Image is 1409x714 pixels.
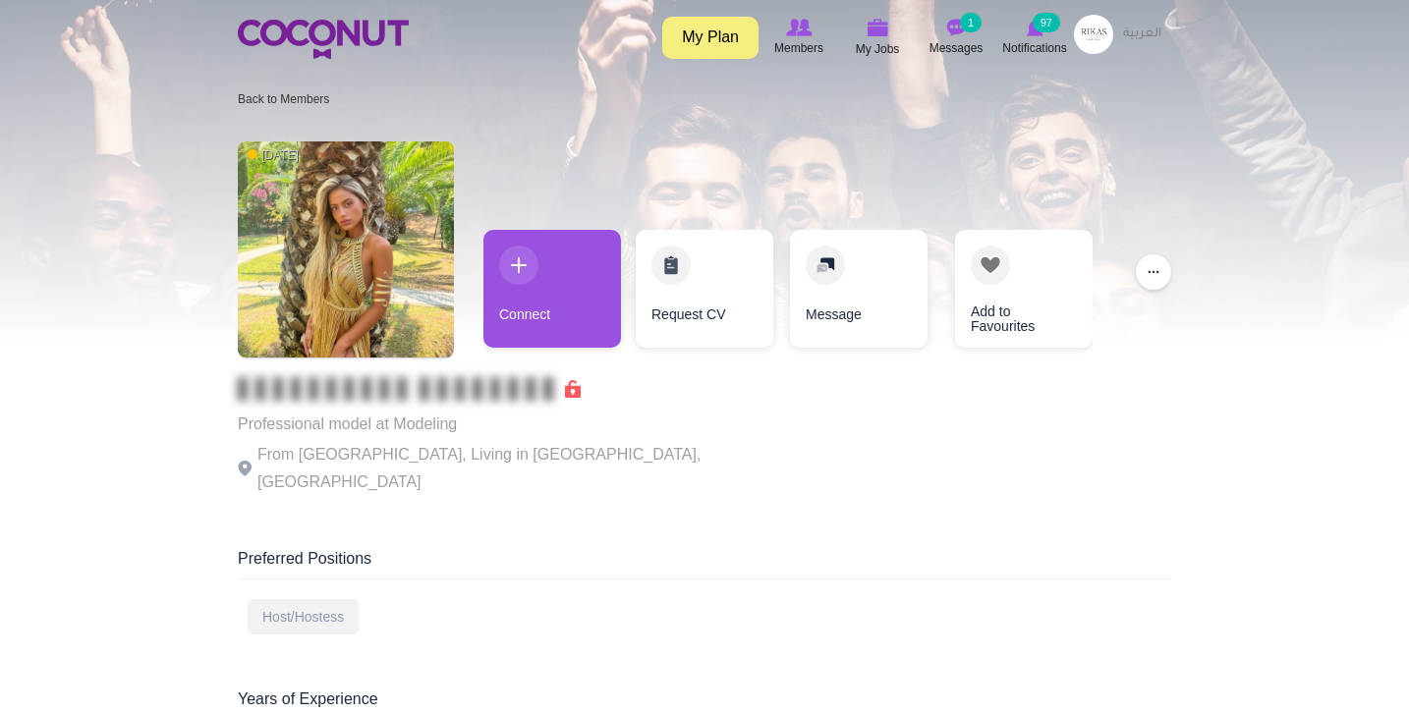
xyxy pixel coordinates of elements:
[946,19,966,36] img: Messages
[856,39,900,59] span: My Jobs
[238,411,778,438] p: Professional model at Modeling
[955,230,1093,348] a: Add to Favourites
[960,13,982,32] small: 1
[238,548,1171,579] div: Preferred Positions
[238,92,329,106] a: Back to Members
[838,15,917,61] a: My Jobs My Jobs
[940,230,1078,357] div: 4 / 4
[662,17,759,59] a: My Plan
[238,20,409,59] img: Home
[867,19,888,36] img: My Jobs
[636,230,773,348] a: Request CV
[774,38,823,58] span: Members
[483,230,621,348] a: Connect
[788,230,926,357] div: 3 / 4
[1136,254,1171,290] button: ...
[238,379,581,399] span: Connect to Unlock the Profile
[1027,19,1043,36] img: Notifications
[786,19,812,36] img: Browse Members
[483,230,621,357] div: 1 / 4
[760,15,838,60] a: Browse Members Members
[238,441,778,496] p: From [GEOGRAPHIC_DATA], Living in [GEOGRAPHIC_DATA], [GEOGRAPHIC_DATA]
[1002,38,1066,58] span: Notifications
[917,15,995,60] a: Messages Messages 1
[790,230,928,348] a: Message
[930,38,984,58] span: Messages
[248,599,359,634] div: Host/Hostess
[248,147,299,164] span: [DATE]
[1113,15,1171,54] a: العربية
[636,230,773,357] div: 2 / 4
[995,15,1074,60] a: Notifications Notifications 97
[1033,13,1060,32] small: 97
